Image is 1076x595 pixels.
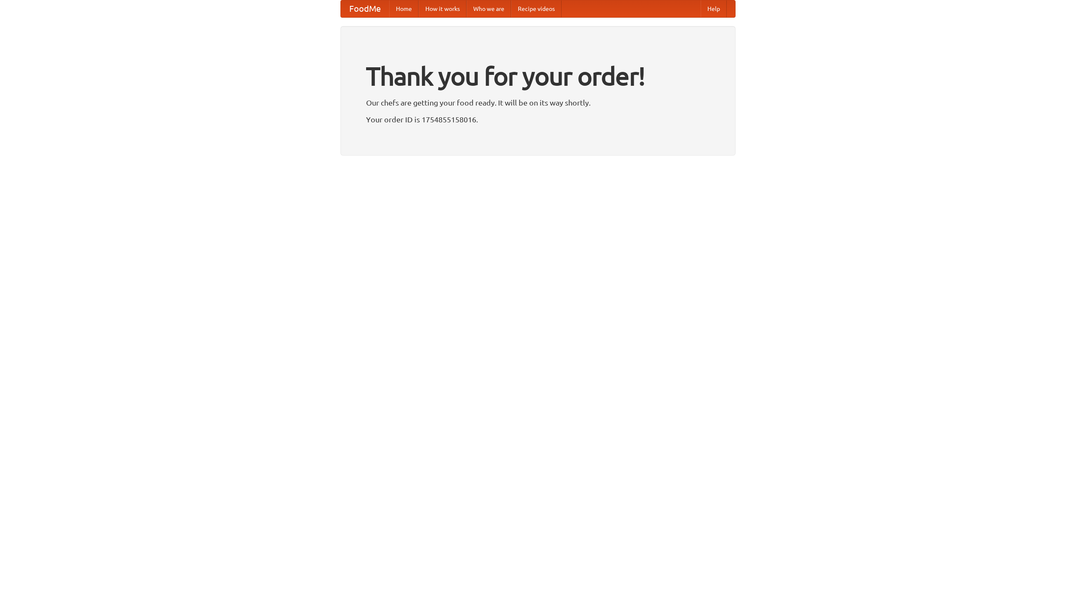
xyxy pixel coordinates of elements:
h1: Thank you for your order! [366,56,710,96]
a: FoodMe [341,0,389,17]
p: Our chefs are getting your food ready. It will be on its way shortly. [366,96,710,109]
a: Home [389,0,419,17]
a: Who we are [467,0,511,17]
a: Recipe videos [511,0,562,17]
a: How it works [419,0,467,17]
a: Help [701,0,727,17]
p: Your order ID is 1754855158016. [366,113,710,126]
